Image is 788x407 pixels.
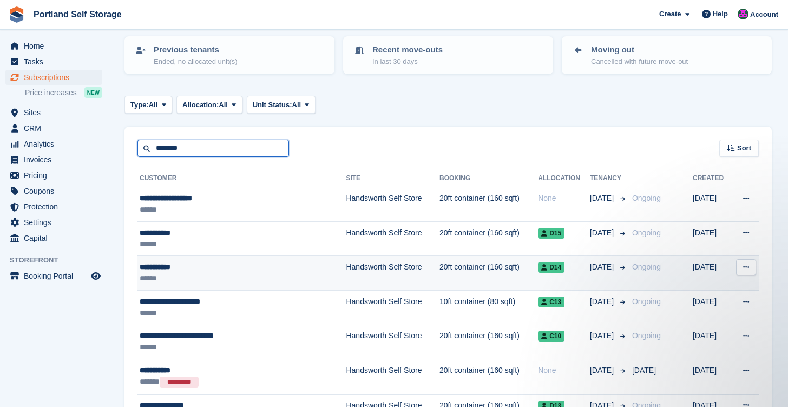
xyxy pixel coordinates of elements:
td: Handsworth Self Store [346,359,439,395]
a: Moving out Cancelled with future move-out [563,37,771,73]
span: Price increases [25,88,77,98]
span: Storefront [10,255,108,266]
span: Ongoing [632,194,661,202]
span: Capital [24,231,89,246]
td: 20ft container (160 sqft) [439,187,538,222]
span: Account [750,9,778,20]
a: menu [5,152,102,167]
button: Type: All [124,96,172,114]
a: menu [5,231,102,246]
span: [DATE] [590,193,616,204]
span: D15 [538,228,564,239]
p: Cancelled with future move-out [591,56,688,67]
td: [DATE] [693,187,731,222]
button: Allocation: All [176,96,242,114]
td: 10ft container (80 sqft) [439,290,538,325]
span: Type: [130,100,149,110]
th: Allocation [538,170,590,187]
span: All [292,100,301,110]
span: Allocation: [182,100,219,110]
a: menu [5,136,102,152]
td: [DATE] [693,256,731,291]
div: None [538,193,590,204]
a: menu [5,215,102,230]
span: Ongoing [632,331,661,340]
a: Preview store [89,270,102,283]
a: menu [5,121,102,136]
span: [DATE] [590,330,616,342]
a: menu [5,38,102,54]
a: menu [5,168,102,183]
button: Unit Status: All [247,96,316,114]
span: Settings [24,215,89,230]
th: Customer [137,170,346,187]
td: 20ft container (160 sqft) [439,325,538,359]
p: Ended, no allocated unit(s) [154,56,238,67]
p: In last 30 days [372,56,443,67]
a: menu [5,268,102,284]
span: Create [659,9,681,19]
span: Coupons [24,183,89,199]
p: Recent move-outs [372,44,443,56]
span: Ongoing [632,262,661,271]
span: C10 [538,331,564,342]
a: menu [5,54,102,69]
span: All [219,100,228,110]
td: Handsworth Self Store [346,290,439,325]
td: Handsworth Self Store [346,221,439,256]
a: Recent move-outs In last 30 days [344,37,552,73]
img: stora-icon-8386f47178a22dfd0bd8f6a31ec36ba5ce8667c1dd55bd0f319d3a0aa187defe.svg [9,6,25,23]
td: [DATE] [693,359,731,395]
a: Portland Self Storage [29,5,126,23]
td: Handsworth Self Store [346,256,439,291]
th: Created [693,170,731,187]
span: [DATE] [632,366,656,375]
th: Booking [439,170,538,187]
span: Pricing [24,168,89,183]
span: [DATE] [590,296,616,307]
a: Price increases NEW [25,87,102,99]
th: Tenancy [590,170,628,187]
img: David Baker [738,9,748,19]
a: menu [5,199,102,214]
span: Home [24,38,89,54]
a: Previous tenants Ended, no allocated unit(s) [126,37,333,73]
span: C13 [538,297,564,307]
p: Previous tenants [154,44,238,56]
a: menu [5,183,102,199]
span: Analytics [24,136,89,152]
div: None [538,365,590,376]
span: Sort [737,143,751,154]
span: [DATE] [590,365,616,376]
td: [DATE] [693,325,731,359]
span: [DATE] [590,261,616,273]
p: Moving out [591,44,688,56]
td: 20ft container (160 sqft) [439,256,538,291]
span: Tasks [24,54,89,69]
span: Booking Portal [24,268,89,284]
td: [DATE] [693,290,731,325]
span: Sites [24,105,89,120]
span: Help [713,9,728,19]
td: 20ft container (160 sqft) [439,359,538,395]
td: 20ft container (160 sqft) [439,221,538,256]
span: Protection [24,199,89,214]
span: Unit Status: [253,100,292,110]
span: All [149,100,158,110]
a: menu [5,70,102,85]
span: Invoices [24,152,89,167]
td: Handsworth Self Store [346,325,439,359]
span: Ongoing [632,228,661,237]
div: NEW [84,87,102,98]
a: menu [5,105,102,120]
td: Handsworth Self Store [346,187,439,222]
span: Ongoing [632,297,661,306]
span: CRM [24,121,89,136]
span: [DATE] [590,227,616,239]
th: Site [346,170,439,187]
td: [DATE] [693,221,731,256]
span: Subscriptions [24,70,89,85]
span: D14 [538,262,564,273]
